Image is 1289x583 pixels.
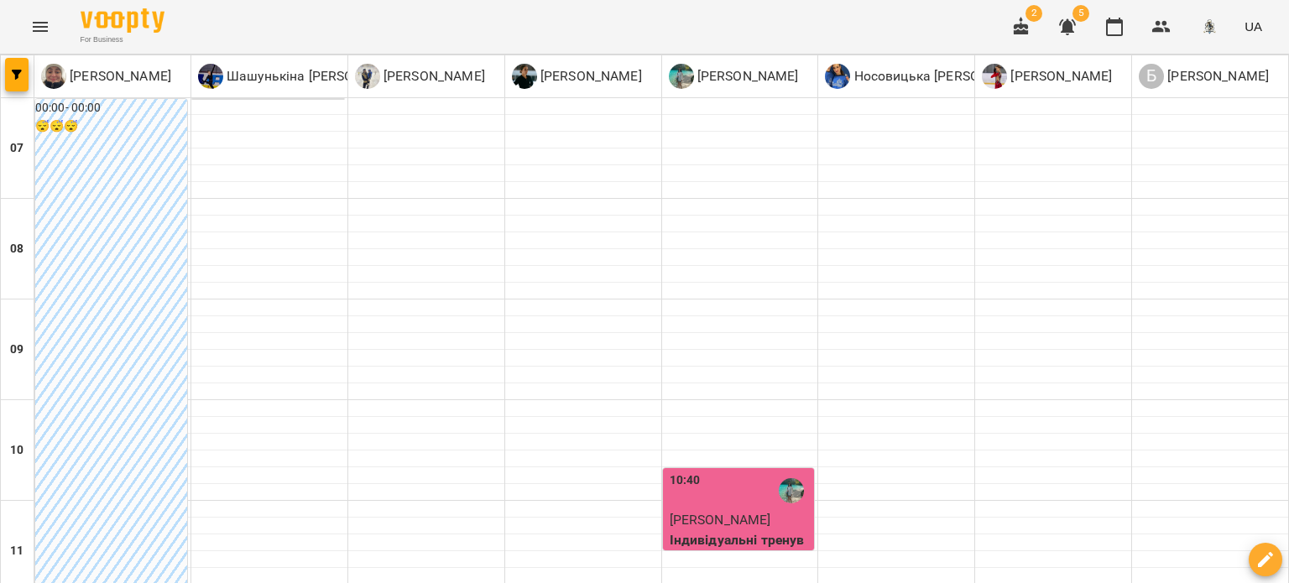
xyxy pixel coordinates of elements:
[66,66,171,86] p: [PERSON_NAME]
[380,66,485,86] p: [PERSON_NAME]
[669,64,694,89] img: П
[198,64,410,89] a: Ш Шашунькіна [PERSON_NAME]
[10,240,23,258] h6: 08
[669,64,799,89] a: П [PERSON_NAME]
[825,64,1036,89] a: Н Носовицька [PERSON_NAME]
[355,64,380,89] img: Б
[1139,64,1164,89] div: Б
[1139,64,1269,89] a: Б [PERSON_NAME]
[10,139,23,158] h6: 07
[35,117,187,136] h6: 😴😴😴
[1164,66,1269,86] p: [PERSON_NAME]
[81,34,164,45] span: For Business
[223,66,410,86] p: Шашунькіна [PERSON_NAME]
[41,64,171,89] a: Ч [PERSON_NAME]
[850,66,1036,86] p: Носовицька [PERSON_NAME]
[670,471,701,490] label: 10:40
[512,64,642,89] div: Гожва Анастасія
[355,64,485,89] div: Бабін Микола
[10,441,23,460] h6: 10
[20,7,60,47] button: Menu
[512,64,642,89] a: Г [PERSON_NAME]
[982,64,1007,89] img: Н
[670,512,771,528] span: [PERSON_NAME]
[1139,64,1269,89] div: Богачова Олена
[81,8,164,33] img: Voopty Logo
[825,64,850,89] img: Н
[10,341,23,359] h6: 09
[982,64,1112,89] a: Н [PERSON_NAME]
[669,64,799,89] div: Павлова Алла
[1025,5,1042,22] span: 2
[1245,18,1262,35] span: UA
[10,542,23,560] h6: 11
[198,64,410,89] div: Шашунькіна Софія
[1198,15,1221,39] img: 8c829e5ebed639b137191ac75f1a07db.png
[512,64,537,89] img: Г
[825,64,1036,89] div: Носовицька Марія
[779,478,804,503] img: Павлова Алла
[198,64,223,89] img: Ш
[694,66,799,86] p: [PERSON_NAME]
[1072,5,1089,22] span: 5
[41,64,171,89] div: Чайкіна Юлія
[1007,66,1112,86] p: [PERSON_NAME]
[1238,11,1269,42] button: UA
[355,64,485,89] a: Б [PERSON_NAME]
[35,99,187,117] h6: 00:00 - 00:00
[670,530,811,570] p: Індивідуальні тренування «FYFTI ICE»
[537,66,642,86] p: [PERSON_NAME]
[982,64,1112,89] div: Наумко Софія
[41,64,66,89] img: Ч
